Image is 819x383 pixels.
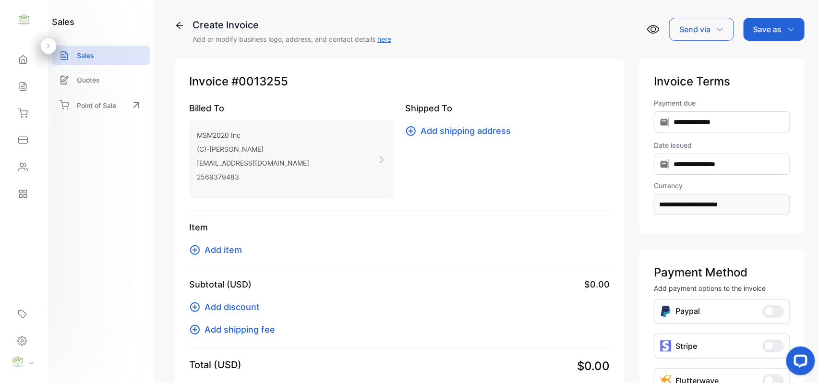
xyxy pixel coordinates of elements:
[52,70,150,90] a: Quotes
[779,343,819,383] iframe: LiveChat chat widget
[421,124,511,137] span: Add shipping address
[77,100,116,110] p: Point of Sale
[197,142,309,156] p: (C)-[PERSON_NAME]
[654,180,790,191] label: Currency
[405,124,517,137] button: Add shipping address
[189,221,610,234] p: Item
[189,358,241,372] p: Total (USD)
[193,18,391,32] div: Create Invoice
[660,305,672,318] img: Icon
[205,300,260,313] span: Add discount
[584,278,610,291] span: $0.00
[669,18,734,41] button: Send via
[197,156,309,170] p: [EMAIL_ADDRESS][DOMAIN_NAME]
[205,243,242,256] span: Add item
[189,243,248,256] button: Add item
[77,50,94,60] p: Sales
[189,102,394,115] p: Billed To
[654,73,790,90] p: Invoice Terms
[11,355,25,369] img: profile
[17,12,31,27] img: logo
[679,24,711,35] p: Send via
[52,95,150,116] a: Point of Sale
[675,305,700,318] p: Paypal
[197,128,309,142] p: MSM2020 Inc
[753,24,782,35] p: Save as
[654,98,790,108] label: Payment due
[231,73,288,90] span: #0013255
[654,283,790,293] p: Add payment options to the invoice
[197,170,309,184] p: 2569379483
[660,340,672,352] img: icon
[744,18,805,41] button: Save as
[577,358,610,375] span: $0.00
[654,264,790,281] p: Payment Method
[77,75,100,85] p: Quotes
[377,35,391,43] a: here
[52,15,74,28] h1: sales
[405,102,610,115] p: Shipped To
[193,34,391,44] p: Add or modify business logo, address, and contact details
[205,323,275,336] span: Add shipping fee
[189,300,265,313] button: Add discount
[654,140,790,150] label: Date issued
[52,46,150,65] a: Sales
[189,73,610,90] p: Invoice
[189,323,281,336] button: Add shipping fee
[189,278,252,291] p: Subtotal (USD)
[675,340,697,352] p: Stripe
